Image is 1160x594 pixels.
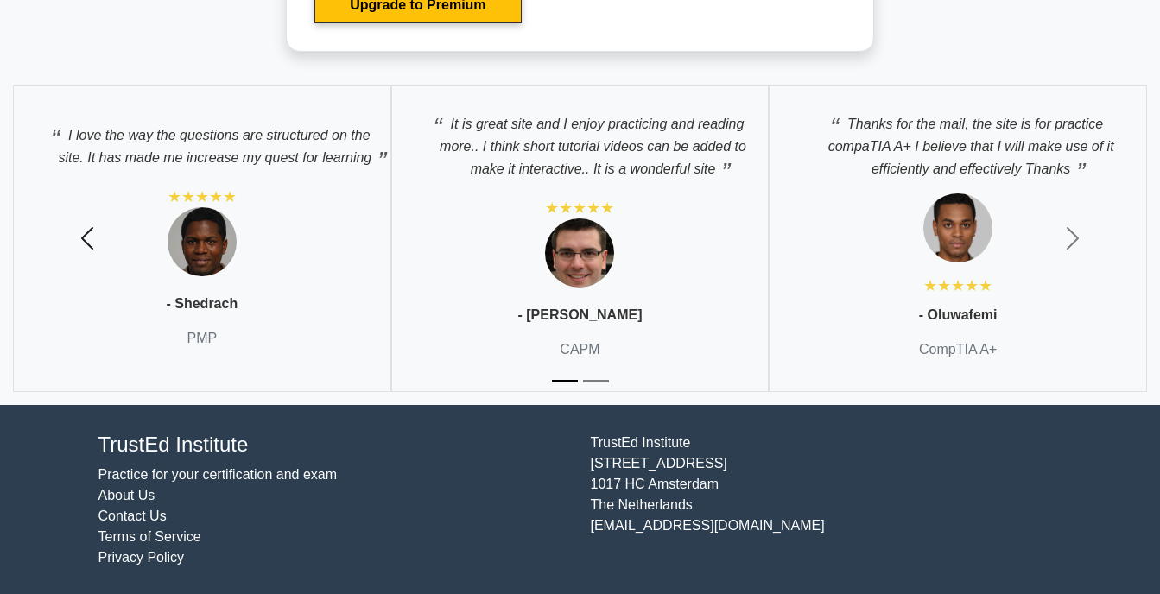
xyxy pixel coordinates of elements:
[98,488,155,502] a: About Us
[545,218,614,288] img: Testimonial 1
[923,193,992,262] img: Testimonial 1
[560,339,599,360] p: CAPM
[919,339,997,360] p: CompTIA A+
[98,433,570,458] h4: TrustEd Institute
[98,467,338,482] a: Practice for your certification and exam
[98,509,167,523] a: Contact Us
[168,207,237,276] img: Testimonial 1
[98,550,185,565] a: Privacy Policy
[545,198,614,218] div: ★★★★★
[552,371,578,391] button: Slide 1
[787,104,1129,180] p: Thanks for the mail, the site is for practice compaTIA A+ I believe that I will make use of it ef...
[580,433,1073,568] div: TrustEd Institute [STREET_ADDRESS] 1017 HC Amsterdam The Netherlands [EMAIL_ADDRESS][DOMAIN_NAME]
[517,305,642,325] p: - [PERSON_NAME]
[31,115,373,169] p: I love the way the questions are structured on the site. It has made me increase my quest for lea...
[166,294,238,314] p: - Shedrach
[168,186,237,207] div: ★★★★★
[98,529,201,544] a: Terms of Service
[583,371,609,391] button: Slide 2
[919,305,998,325] p: - Oluwafemi
[923,275,992,296] div: ★★★★★
[187,328,217,349] p: PMP
[409,104,751,180] p: It is great site and I enjoy practicing and reading more.. I think short tutorial videos can be a...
